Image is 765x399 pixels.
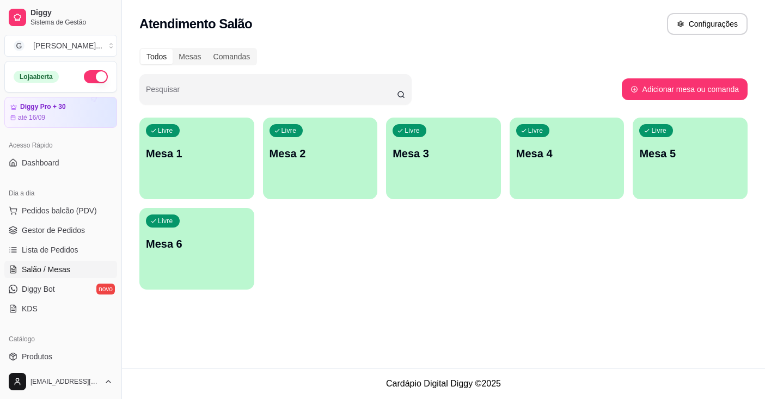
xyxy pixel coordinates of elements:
footer: Cardápio Digital Diggy © 2025 [122,368,765,399]
p: Mesa 1 [146,146,248,161]
button: Configurações [667,13,748,35]
article: até 16/09 [18,113,45,122]
div: Acesso Rápido [4,137,117,154]
div: Comandas [207,49,256,64]
a: KDS [4,300,117,317]
p: Livre [651,126,666,135]
p: Livre [158,217,173,225]
h2: Atendimento Salão [139,15,252,33]
button: LivreMesa 4 [510,118,625,199]
p: Mesa 3 [393,146,494,161]
span: Gestor de Pedidos [22,225,85,236]
a: Diggy Pro + 30até 16/09 [4,97,117,128]
p: Mesa 4 [516,146,618,161]
span: Diggy [30,8,113,18]
a: Diggy Botnovo [4,280,117,298]
span: Pedidos balcão (PDV) [22,205,97,216]
span: Dashboard [22,157,59,168]
span: Lista de Pedidos [22,244,78,255]
article: Diggy Pro + 30 [20,103,66,111]
div: Dia a dia [4,185,117,202]
span: KDS [22,303,38,314]
button: LivreMesa 3 [386,118,501,199]
button: LivreMesa 1 [139,118,254,199]
span: Sistema de Gestão [30,18,113,27]
span: Salão / Mesas [22,264,70,275]
a: Lista de Pedidos [4,241,117,259]
p: Mesa 6 [146,236,248,251]
button: LivreMesa 2 [263,118,378,199]
span: Produtos [22,351,52,362]
p: Livre [405,126,420,135]
input: Pesquisar [146,88,397,99]
a: Salão / Mesas [4,261,117,278]
button: Adicionar mesa ou comanda [622,78,748,100]
p: Livre [281,126,297,135]
div: Todos [140,49,173,64]
div: Catálogo [4,330,117,348]
a: Gestor de Pedidos [4,222,117,239]
span: [EMAIL_ADDRESS][DOMAIN_NAME] [30,377,100,386]
span: Diggy Bot [22,284,55,294]
button: Alterar Status [84,70,108,83]
button: [EMAIL_ADDRESS][DOMAIN_NAME] [4,369,117,395]
button: LivreMesa 6 [139,208,254,290]
a: Dashboard [4,154,117,171]
p: Livre [528,126,543,135]
button: Select a team [4,35,117,57]
button: Pedidos balcão (PDV) [4,202,117,219]
a: Produtos [4,348,117,365]
p: Livre [158,126,173,135]
span: G [14,40,25,51]
button: LivreMesa 5 [633,118,748,199]
p: Mesa 5 [639,146,741,161]
div: Loja aberta [14,71,59,83]
div: [PERSON_NAME] ... [33,40,102,51]
div: Mesas [173,49,207,64]
p: Mesa 2 [270,146,371,161]
a: DiggySistema de Gestão [4,4,117,30]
